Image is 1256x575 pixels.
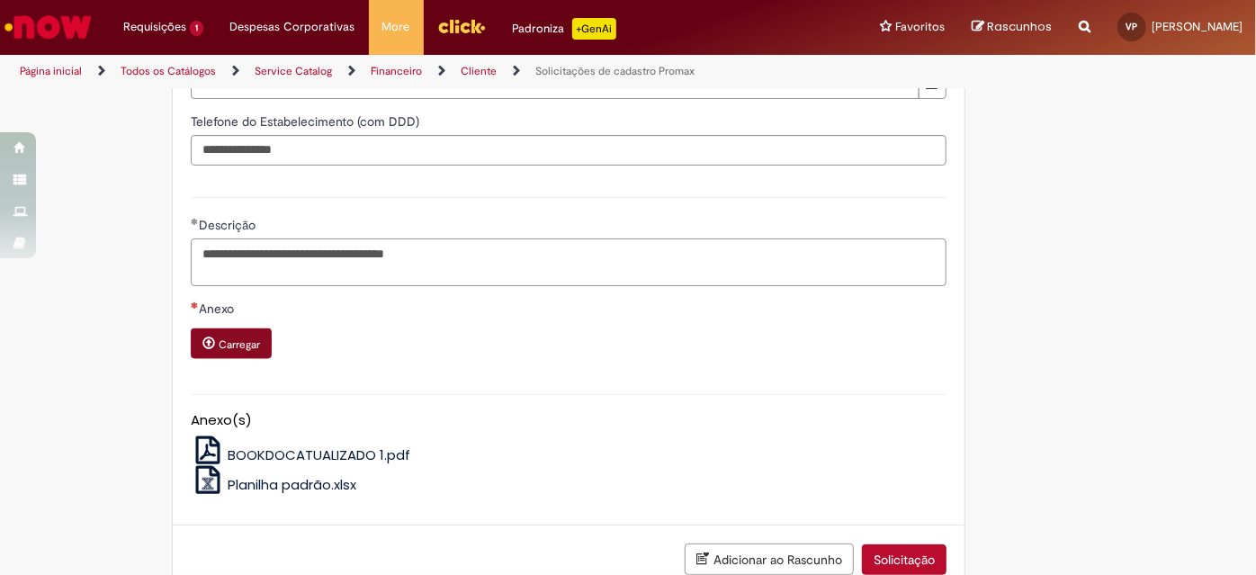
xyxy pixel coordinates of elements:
span: 1 [190,21,203,36]
span: More [382,18,410,36]
a: BOOKDOCATUALIZADO 1.pdf [191,445,411,464]
img: ServiceNow [2,9,94,45]
a: Página inicial [20,64,82,78]
a: Solicitações de cadastro Promax [535,64,695,78]
a: Todos os Catálogos [121,64,216,78]
button: Carregar anexo de Anexo Required [191,328,272,359]
span: Rascunhos [987,18,1052,35]
span: Requisições [123,18,186,36]
small: Carregar [219,337,260,352]
h5: Anexo(s) [191,413,946,428]
textarea: Descrição [191,238,946,286]
span: Telefone do Estabelecimento (com DDD) [191,113,423,130]
input: Telefone do Estabelecimento (com DDD) [191,135,946,166]
span: BOOKDOCATUALIZADO 1.pdf [228,445,410,464]
a: Service Catalog [255,64,332,78]
span: Obrigatório Preenchido [191,218,199,225]
img: click_logo_yellow_360x200.png [437,13,486,40]
span: Anexo [199,301,238,317]
button: Solicitação [862,544,946,575]
div: Padroniza [513,18,616,40]
button: Adicionar ao Rascunho [685,544,854,575]
span: [PERSON_NAME] [1152,19,1243,34]
span: Planilha padrão.xlsx [228,475,356,494]
ul: Trilhas de página [13,55,824,88]
span: Necessários [191,301,199,309]
span: Favoritos [895,18,945,36]
a: Rascunhos [972,19,1052,36]
span: Despesas Corporativas [230,18,355,36]
a: Financeiro [371,64,422,78]
a: Cliente [461,64,497,78]
a: Planilha padrão.xlsx [191,475,357,494]
p: +GenAi [572,18,616,40]
span: Descrição [199,217,259,233]
span: VP [1126,21,1138,32]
